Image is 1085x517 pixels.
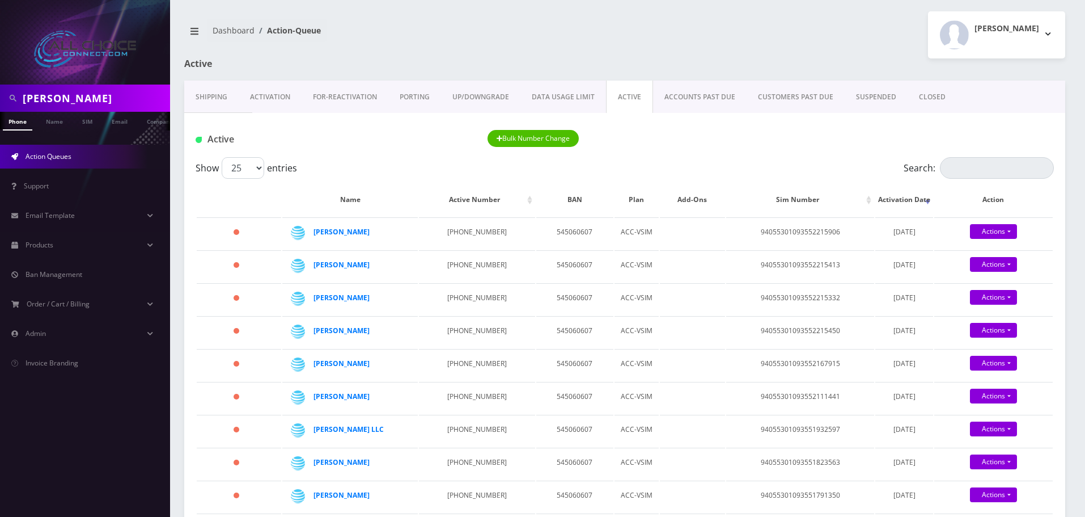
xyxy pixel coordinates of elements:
[536,448,613,480] td: 545060607
[26,358,78,368] span: Invoice Branding
[726,283,875,315] td: 94055301093552215332
[388,81,441,114] a: PORTING
[26,211,75,220] span: Email Template
[536,481,613,512] td: 545060607
[726,250,875,282] td: 94055301093552215413
[536,382,613,414] td: 545060607
[106,112,133,129] a: Email
[726,415,875,447] td: 94055301093551932597
[974,24,1039,33] h2: [PERSON_NAME]
[536,217,613,249] td: 545060607
[313,457,370,467] a: [PERSON_NAME]
[184,58,467,69] h1: Active
[970,422,1017,436] a: Actions
[419,283,535,315] td: [PHONE_NUMBER]
[614,481,659,512] td: ACC-VSIM
[893,490,916,500] span: [DATE]
[726,382,875,414] td: 94055301093552111441
[196,134,471,145] h1: Active
[302,81,388,114] a: FOR-REActivation
[536,415,613,447] td: 545060607
[488,130,579,147] button: Bulk Number Change
[726,448,875,480] td: 94055301093551823563
[845,81,908,114] a: SUSPENDED
[222,157,264,179] select: Showentries
[536,349,613,381] td: 545060607
[893,392,916,401] span: [DATE]
[940,157,1054,179] input: Search:
[970,290,1017,305] a: Actions
[141,112,179,129] a: Company
[726,316,875,348] td: 94055301093552215450
[255,24,321,36] li: Action-Queue
[536,283,613,315] td: 545060607
[196,157,297,179] label: Show entries
[536,316,613,348] td: 545060607
[614,415,659,447] td: ACC-VSIM
[77,112,98,129] a: SIM
[614,250,659,282] td: ACC-VSIM
[26,152,71,161] span: Action Queues
[747,81,845,114] a: CUSTOMERS PAST DUE
[419,316,535,348] td: [PHONE_NUMBER]
[196,137,202,143] img: Active
[313,293,370,302] a: [PERSON_NAME]
[313,260,370,270] a: [PERSON_NAME]
[419,448,535,480] td: [PHONE_NUMBER]
[934,183,1053,216] th: Action
[970,257,1017,272] a: Actions
[904,157,1054,179] label: Search:
[893,227,916,237] span: [DATE]
[614,316,659,348] td: ACC-VSIM
[614,217,659,249] td: ACC-VSIM
[313,227,370,237] a: [PERSON_NAME]
[970,389,1017,403] a: Actions
[3,112,32,131] a: Phone
[282,183,418,216] th: Name
[614,283,659,315] td: ACC-VSIM
[726,481,875,512] td: 94055301093551791350
[875,183,933,216] th: Activation Date: activate to sort column ascending
[928,11,1065,58] button: [PERSON_NAME]
[726,349,875,381] td: 94055301093552167915
[908,81,957,114] a: CLOSED
[893,293,916,302] span: [DATE]
[660,183,725,216] th: Add-Ons
[614,448,659,480] td: ACC-VSIM
[26,240,53,250] span: Products
[653,81,747,114] a: ACCOUNTS PAST DUE
[970,323,1017,338] a: Actions
[726,183,875,216] th: Sim Number: activate to sort column ascending
[26,270,82,279] span: Ban Management
[419,382,535,414] td: [PHONE_NUMBER]
[893,260,916,270] span: [DATE]
[23,87,167,109] input: Search in Company
[313,424,384,434] a: [PERSON_NAME] LLC
[893,326,916,335] span: [DATE]
[614,183,659,216] th: Plan
[313,326,370,335] a: [PERSON_NAME]
[536,250,613,282] td: 545060607
[419,349,535,381] td: [PHONE_NUMBER]
[614,349,659,381] td: ACC-VSIM
[184,81,239,114] a: Shipping
[313,392,370,401] a: [PERSON_NAME]
[970,455,1017,469] a: Actions
[313,490,370,500] a: [PERSON_NAME]
[536,183,613,216] th: BAN
[34,31,136,68] img: All Choice Connect
[419,415,535,447] td: [PHONE_NUMBER]
[419,217,535,249] td: [PHONE_NUMBER]
[614,382,659,414] td: ACC-VSIM
[40,112,69,129] a: Name
[213,25,255,36] a: Dashboard
[606,81,653,114] a: ACTIVE
[184,19,616,51] nav: breadcrumb
[313,359,370,368] a: [PERSON_NAME]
